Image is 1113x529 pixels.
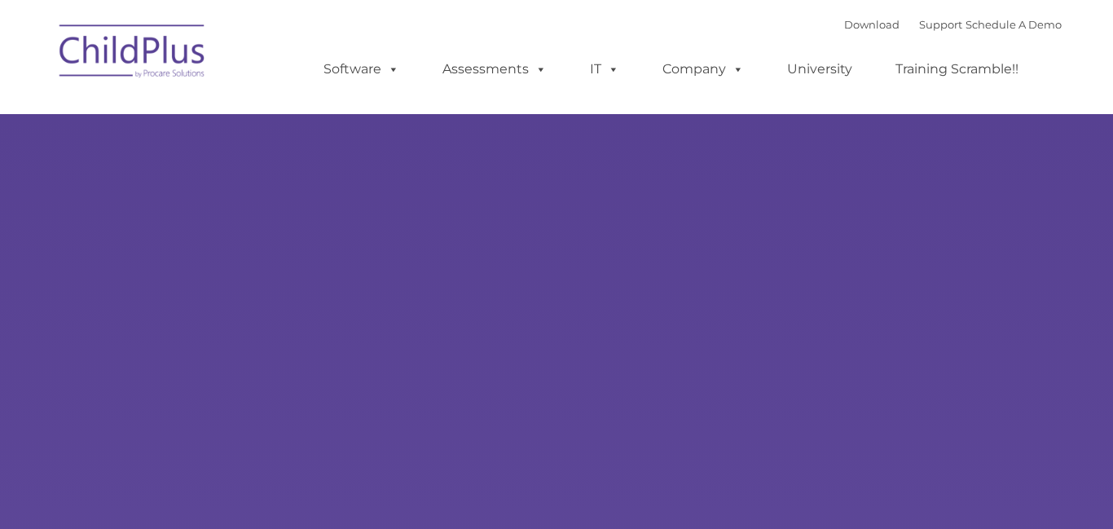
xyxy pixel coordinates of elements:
a: Software [307,53,416,86]
a: Schedule A Demo [966,18,1062,31]
a: Download [844,18,900,31]
font: | [844,18,1062,31]
img: ChildPlus by Procare Solutions [51,13,214,95]
a: University [771,53,869,86]
a: Training Scramble!! [879,53,1035,86]
a: Assessments [426,53,563,86]
a: IT [574,53,636,86]
a: Support [919,18,962,31]
a: Company [646,53,760,86]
